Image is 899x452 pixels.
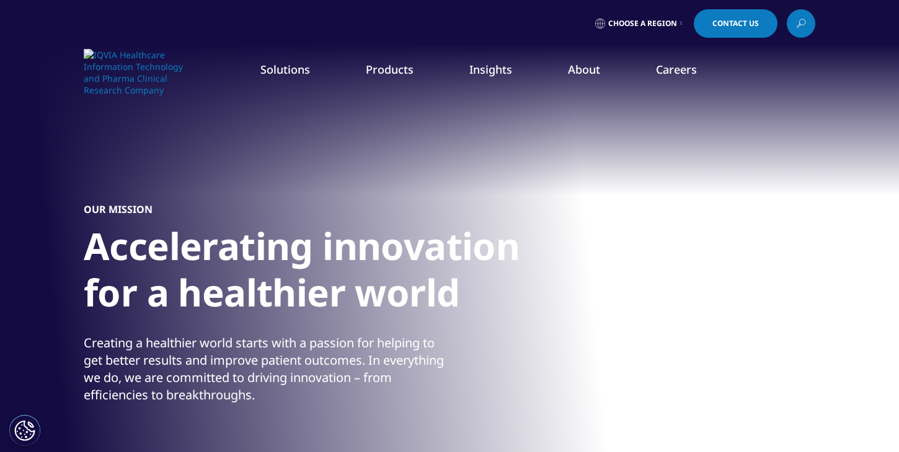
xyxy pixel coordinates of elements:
[568,62,600,77] a: About
[84,203,153,215] h5: OUR MISSION
[469,62,512,77] a: Insights
[84,49,183,96] img: IQVIA Healthcare Information Technology and Pharma Clinical Research Company
[712,20,759,27] span: Contact Us
[84,334,446,404] div: Creating a healthier world starts with a passion for helping to get better results and improve pa...
[260,62,310,77] a: Solutions
[188,43,815,102] nav: Primary
[608,19,677,28] span: Choose a Region
[366,62,414,77] a: Products
[9,415,40,446] button: Cookie 设置
[84,223,549,323] h1: Accelerating innovation for a healthier world
[656,62,697,77] a: Careers
[694,9,777,38] a: Contact Us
